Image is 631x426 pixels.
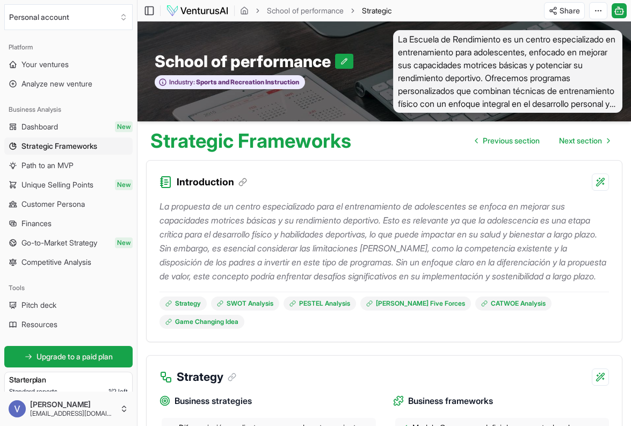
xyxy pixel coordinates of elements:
[4,138,133,155] a: Strategic Frameworks
[108,387,128,396] span: 1 / 2 left
[4,56,133,73] a: Your ventures
[115,121,133,132] span: New
[115,237,133,248] span: New
[21,160,74,171] span: Path to an MVP
[9,387,57,396] span: Standard reports
[177,369,236,386] h3: Strategy
[37,351,113,362] span: Upgrade to a paid plan
[560,5,580,16] span: Share
[21,199,85,210] span: Customer Persona
[4,234,133,251] a: Go-to-Market StrategyNew
[4,75,133,92] a: Analyze new venture
[155,75,305,90] button: Industry:Sports and Recreation Instruction
[475,297,552,311] a: CATWOE Analysis
[4,196,133,213] a: Customer Persona
[21,141,97,151] span: Strategic Frameworks
[30,400,115,409] span: [PERSON_NAME]
[267,5,344,16] a: School of performance
[4,279,133,297] div: Tools
[169,78,195,86] span: Industry:
[115,179,133,190] span: New
[4,215,133,232] a: Finances
[166,4,229,17] img: logo
[21,179,93,190] span: Unique Selling Points
[4,316,133,333] a: Resources
[21,78,92,89] span: Analyze new venture
[30,409,115,418] span: [EMAIL_ADDRESS][DOMAIN_NAME]
[4,396,133,422] button: [PERSON_NAME][EMAIL_ADDRESS][DOMAIN_NAME]
[559,135,602,146] span: Next section
[150,130,351,151] h1: Strategic Frameworks
[544,2,585,19] button: Share
[4,297,133,314] a: Pitch deck
[21,319,57,330] span: Resources
[21,257,91,268] span: Competitive Analysis
[240,5,391,16] nav: breadcrumb
[21,59,69,70] span: Your ventures
[155,52,335,71] span: School of performance
[177,175,247,190] h3: Introduction
[550,130,618,151] a: Go to next page
[21,218,52,229] span: Finances
[9,374,128,385] h3: Starter plan
[4,4,133,30] button: Select an organization
[4,254,133,271] a: Competitive Analysis
[4,39,133,56] div: Platform
[21,237,97,248] span: Go-to-Market Strategy
[159,199,609,283] p: La propuesta de un centro especializado para el entrenamiento de adolescentes se enfoca en mejora...
[360,297,471,311] a: [PERSON_NAME] Five Forces
[467,130,618,151] nav: pagination
[408,394,493,408] span: Business frameworks
[211,297,279,311] a: SWOT Analysis
[159,297,207,311] a: Strategy
[4,176,133,193] a: Unique Selling PointsNew
[4,346,133,367] a: Upgrade to a paid plan
[467,130,548,151] a: Go to previous page
[284,297,356,311] a: PESTEL Analysis
[483,135,540,146] span: Previous section
[9,400,26,417] img: ACg8ocImi13dzi64YeiOAM1OC6ul4BfvZ3a5DsN1BYbvywsYojSagg=s96-c
[195,78,299,86] span: Sports and Recreation Instruction
[362,5,391,16] span: Strategic
[4,157,133,174] a: Path to an MVP
[159,315,244,329] a: Game Changing Idea
[4,101,133,118] div: Business Analysis
[4,118,133,135] a: DashboardNew
[393,30,623,113] span: La Escuela de Rendimiento es un centro especializado en entrenamiento para adolescentes, enfocado...
[175,394,252,408] span: Business strategies
[21,121,58,132] span: Dashboard
[21,300,56,311] span: Pitch deck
